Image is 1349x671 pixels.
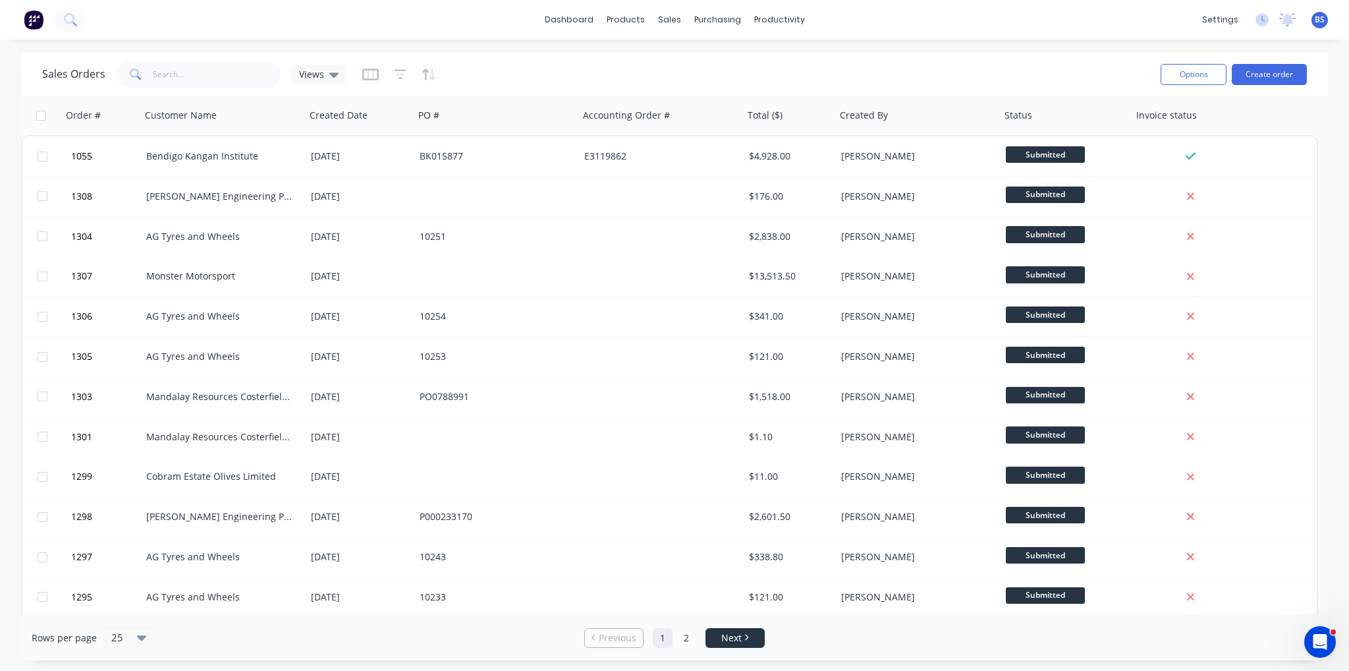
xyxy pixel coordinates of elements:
a: Page 1 is your current page [653,628,673,648]
span: Submitted [1006,547,1085,564]
div: $2,838.00 [749,230,827,243]
div: products [600,10,651,30]
span: Submitted [1006,467,1085,483]
span: 1055 [71,150,92,163]
div: [PERSON_NAME] [841,350,987,363]
div: [PERSON_NAME] [841,390,987,403]
button: 1297 [67,537,146,577]
div: AG Tyres and Wheels [146,350,292,363]
div: settings [1196,10,1245,30]
div: purchasing [688,10,748,30]
button: 1055 [67,136,146,176]
button: 1299 [67,457,146,496]
span: 1306 [71,310,92,323]
span: 1295 [71,591,92,604]
span: BS [1315,14,1325,26]
div: Created Date [310,109,368,122]
span: 1308 [71,190,92,203]
div: [DATE] [311,510,409,523]
div: Mandalay Resources Costerfield Operations [146,390,292,403]
div: $13,513.50 [749,270,827,283]
button: 1307 [67,256,146,296]
div: [DATE] [311,350,409,363]
span: Submitted [1006,146,1085,163]
div: [PERSON_NAME] Engineering Pty Ltd [146,510,292,523]
div: $121.00 [749,591,827,604]
button: 1304 [67,217,146,256]
a: Page 2 [676,628,696,648]
div: Monster Motorsport [146,270,292,283]
span: 1307 [71,270,92,283]
div: [PERSON_NAME] [841,591,987,604]
div: productivity [748,10,812,30]
div: [PERSON_NAME] [841,510,987,523]
div: [DATE] [311,550,409,564]
div: [PERSON_NAME] [841,470,987,483]
div: PO # [418,109,439,122]
div: [DATE] [311,591,409,604]
span: Rows per page [32,631,97,645]
h1: Sales Orders [42,68,105,80]
button: 1298 [67,497,146,537]
div: [DATE] [311,230,409,243]
div: AG Tyres and Wheels [146,310,292,323]
div: $176.00 [749,190,827,203]
span: Submitted [1006,507,1085,523]
button: 1308 [67,177,146,216]
span: Submitted [1006,306,1085,323]
img: Factory [24,10,43,30]
button: 1301 [67,417,146,457]
div: BK015877 [420,150,566,163]
div: [PERSON_NAME] [841,550,987,564]
div: [DATE] [311,430,409,444]
button: Create order [1232,64,1307,85]
span: Submitted [1006,426,1085,443]
div: [PERSON_NAME] [841,310,987,323]
span: Submitted [1006,347,1085,363]
div: $4,928.00 [749,150,827,163]
div: $11.00 [749,470,827,483]
a: Previous page [585,631,643,645]
div: AG Tyres and Wheels [146,230,292,243]
span: 1299 [71,470,92,483]
button: Options [1161,64,1226,85]
span: 1303 [71,390,92,403]
div: Created By [840,109,888,122]
div: Accounting Order # [583,109,670,122]
div: AG Tyres and Wheels [146,591,292,604]
div: [PERSON_NAME] [841,270,987,283]
div: sales [651,10,688,30]
div: 10243 [420,550,566,564]
span: 1304 [71,230,92,243]
div: Customer Name [145,109,217,122]
span: Views [299,67,324,81]
span: Submitted [1006,266,1085,283]
div: [PERSON_NAME] [841,190,987,203]
div: $341.00 [749,310,827,323]
div: [DATE] [311,470,409,483]
div: E3119862 [584,150,730,163]
span: Submitted [1006,226,1085,243]
div: [DATE] [311,310,409,323]
span: Submitted [1006,587,1085,604]
div: [DATE] [311,270,409,283]
a: dashboard [538,10,600,30]
div: [DATE] [311,150,409,163]
div: Status [1005,109,1032,122]
div: $338.80 [749,550,827,564]
ul: Pagination [579,628,770,648]
div: [DATE] [311,390,409,403]
div: Invoice status [1136,109,1197,122]
span: Submitted [1006,387,1085,403]
button: 1303 [67,377,146,417]
iframe: Intercom live chat [1304,626,1336,658]
button: 1305 [67,337,146,376]
div: $1,518.00 [749,390,827,403]
span: Next [721,631,742,645]
div: [PERSON_NAME] [841,150,987,163]
div: [DATE] [311,190,409,203]
button: 1295 [67,577,146,617]
span: 1297 [71,550,92,564]
button: 1306 [67,297,146,336]
span: Previous [599,631,636,645]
